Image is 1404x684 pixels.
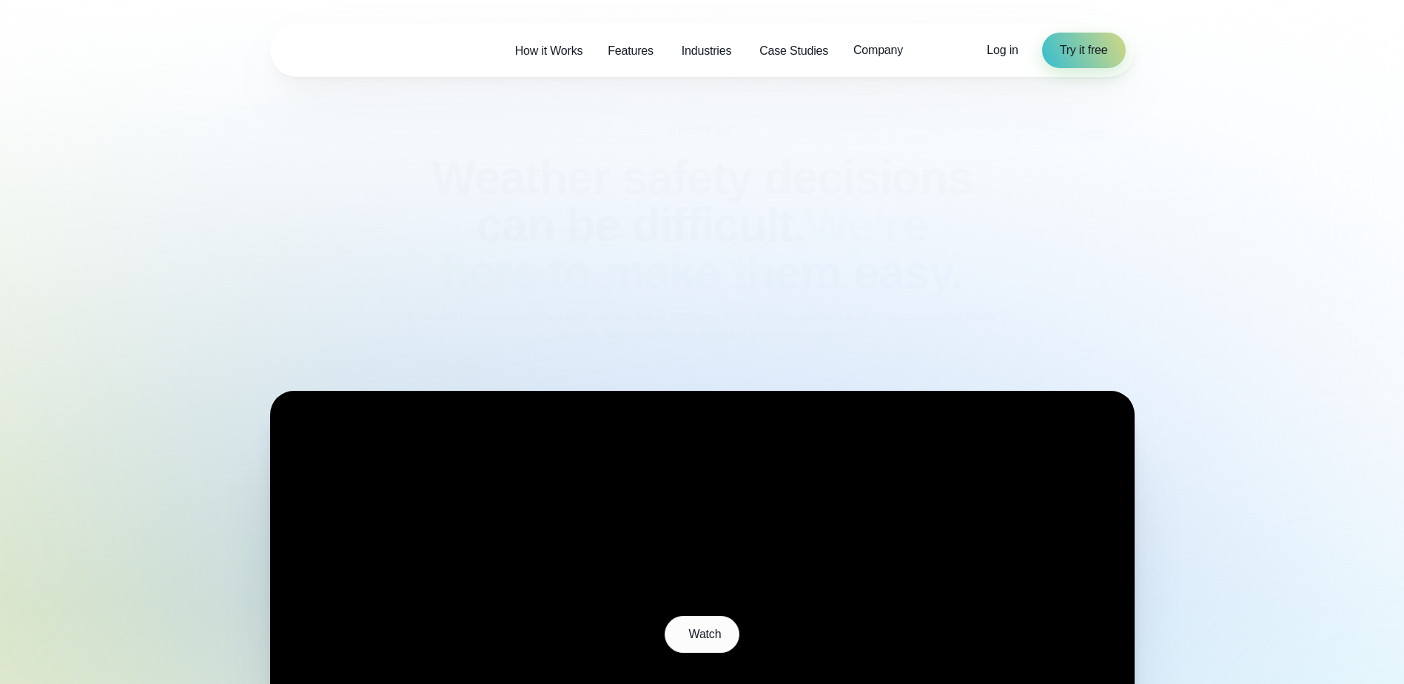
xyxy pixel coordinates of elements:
[1042,33,1126,68] a: Try it free
[608,42,654,60] span: Features
[682,42,731,60] span: Industries
[987,44,1018,56] span: Log in
[747,36,841,66] a: Case Studies
[853,41,903,59] span: Company
[515,42,583,60] span: How it Works
[503,36,596,66] a: How it Works
[689,626,722,643] span: Watch
[665,616,740,653] button: Watch
[759,42,828,60] span: Case Studies
[1060,41,1108,59] span: Try it free
[987,41,1018,59] a: Log in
